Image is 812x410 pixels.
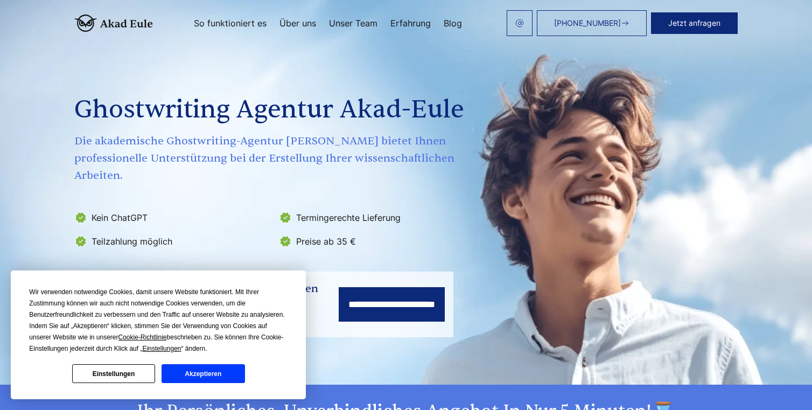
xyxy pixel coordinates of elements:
[554,19,621,27] span: [PHONE_NUMBER]
[74,91,479,129] h1: Ghostwriting Agentur Akad-Eule
[651,12,738,34] button: Jetzt anfragen
[74,133,479,184] span: Die akademische Ghostwriting-Agentur [PERSON_NAME] bietet Ihnen professionelle Unterstützung bei ...
[142,345,181,352] span: Einstellungen
[74,15,153,32] img: logo
[515,19,524,27] img: email
[329,19,377,27] a: Unser Team
[390,19,431,27] a: Erfahrung
[74,233,272,250] li: Teilzahlung möglich
[279,209,477,226] li: Termingerechte Lieferung
[162,364,244,383] button: Akzeptieren
[279,233,477,250] li: Preise ab 35 €
[72,364,155,383] button: Einstellungen
[29,287,288,355] div: Wir verwenden notwendige Cookies, damit unsere Website funktioniert. Mit Ihrer Zustimmung können ...
[279,19,316,27] a: Über uns
[444,19,462,27] a: Blog
[194,19,267,27] a: So funktioniert es
[118,333,167,341] span: Cookie-Richtlinie
[537,10,647,36] a: [PHONE_NUMBER]
[11,270,306,399] div: Cookie Consent Prompt
[74,209,272,226] li: Kein ChatGPT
